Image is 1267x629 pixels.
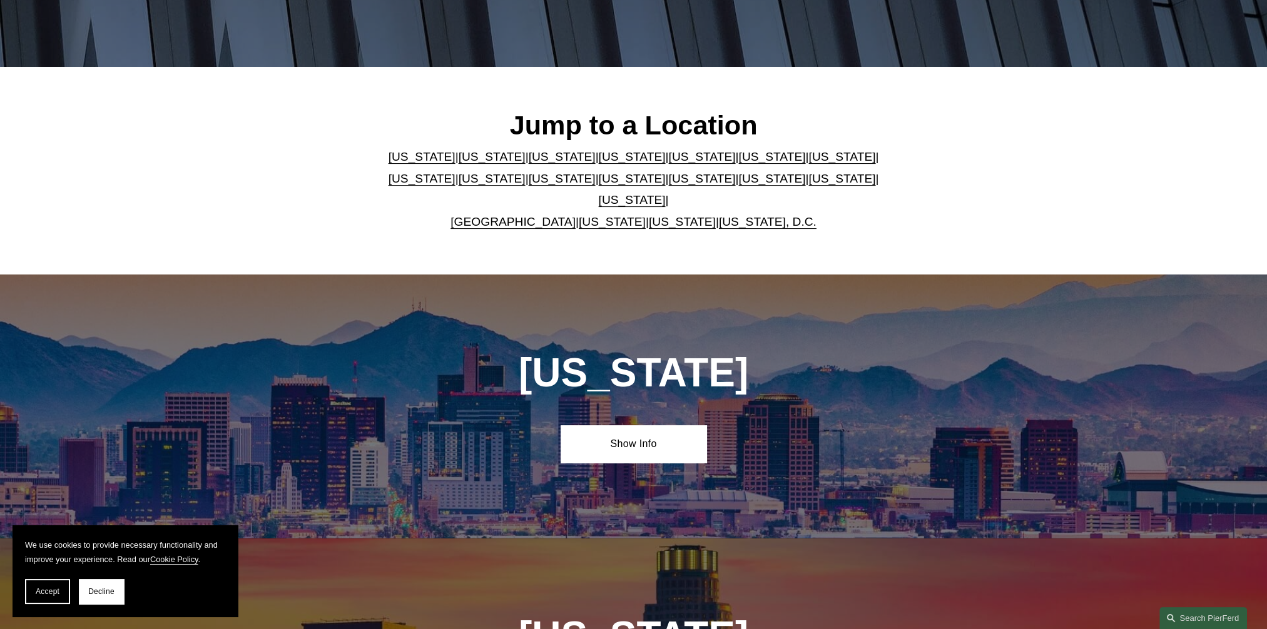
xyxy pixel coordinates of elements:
a: Show Info [561,425,706,463]
a: [US_STATE] [529,150,596,163]
a: [US_STATE] [808,150,875,163]
section: Cookie banner [13,525,238,616]
a: [US_STATE] [738,150,805,163]
a: [US_STATE] [579,215,646,228]
span: Decline [88,587,114,596]
a: Cookie Policy [150,555,198,564]
a: [US_STATE] [599,193,666,206]
button: Accept [25,579,70,604]
span: Accept [36,587,59,596]
a: [US_STATE] [668,150,735,163]
a: [US_STATE] [389,150,455,163]
button: Decline [79,579,124,604]
a: [US_STATE], D.C. [719,215,817,228]
a: [US_STATE] [738,172,805,185]
a: [US_STATE] [649,215,716,228]
a: [US_STATE] [459,172,526,185]
a: [GEOGRAPHIC_DATA] [450,215,576,228]
h2: Jump to a Location [378,109,889,141]
a: [US_STATE] [599,150,666,163]
a: [US_STATE] [459,150,526,163]
h1: [US_STATE] [451,350,816,396]
a: [US_STATE] [668,172,735,185]
a: [US_STATE] [808,172,875,185]
a: [US_STATE] [389,172,455,185]
a: Search this site [1159,607,1247,629]
a: [US_STATE] [599,172,666,185]
a: [US_STATE] [529,172,596,185]
p: | | | | | | | | | | | | | | | | | | [378,146,889,233]
p: We use cookies to provide necessary functionality and improve your experience. Read our . [25,538,225,566]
